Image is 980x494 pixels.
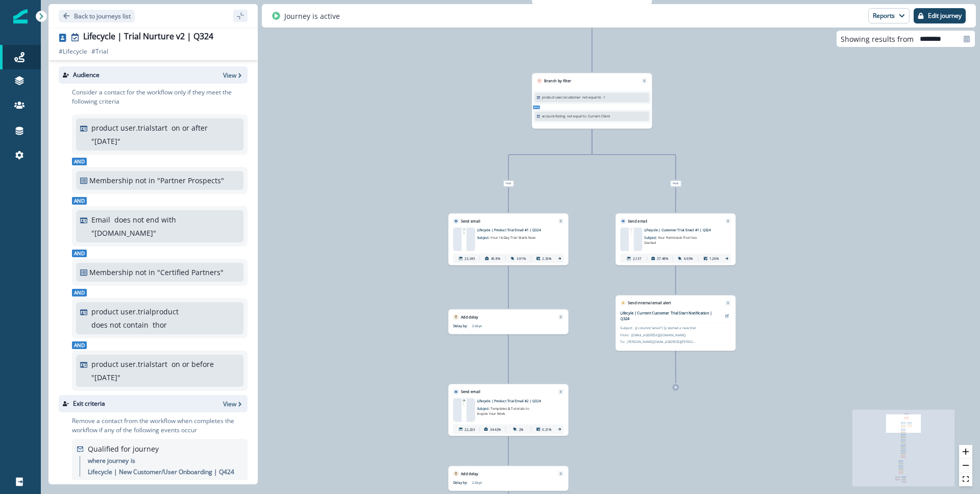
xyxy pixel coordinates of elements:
[153,319,167,330] p: thor
[472,480,531,485] p: 2 days
[448,384,569,436] div: Send emailRemoveemail asset unavailableLifecycle | Product Trial Email #2 | Q324Subject: Template...
[463,181,553,186] div: True
[629,228,633,251] img: email asset unavailable
[91,372,120,383] p: " [DATE] "
[72,341,87,349] span: And
[59,10,135,22] button: Go back
[533,106,540,109] span: And
[448,466,569,491] div: Add delayRemoveDelay by:2 days
[91,214,110,225] p: Email
[72,88,248,106] p: Consider a contact for the workflow only if they meet the following criteria
[477,228,552,233] p: Lifecycle | Product Trial Email #1 | Q324
[517,256,526,261] p: 3.91%
[74,12,131,20] p: Back to journeys list
[588,113,610,118] p: Current Client
[223,400,243,408] button: View
[616,295,736,351] div: Send internal email alertRemoveLifecyle | Current Customer Trial Start Notification | Q324preview...
[582,95,601,100] p: not equal to
[644,236,697,245] span: Your Formstack Trial Has Started
[620,326,633,331] p: Subject :
[72,158,87,165] span: And
[868,8,910,23] button: Reports
[542,427,551,432] p: 0.21%
[157,267,226,278] p: "Certified Partners"
[91,122,167,133] p: product user.trialstart
[461,218,480,224] p: Send email
[91,47,108,56] p: # Trial
[464,256,475,261] p: 23,345
[13,9,28,23] img: Inflection
[461,399,466,422] img: email asset unavailable
[72,416,248,435] p: Remove a contact from the workflow when completes the workflow if any of the following events occur
[627,339,697,344] p: [PERSON_NAME][EMAIL_ADDRESS][PERSON_NAME][DOMAIN_NAME]
[644,233,703,245] p: Subject:
[671,181,681,186] span: False
[472,324,531,329] p: 2 days
[83,32,213,43] div: Lifecycle | Trial Nurture v2 | Q324
[223,400,236,408] p: View
[223,71,243,80] button: View
[89,267,133,278] p: Membership
[135,267,155,278] p: not in
[91,228,156,238] p: " [DOMAIN_NAME] "
[477,406,529,415] span: Templates & Tutorials to Inspire Your Work
[461,389,480,394] p: Send email
[72,250,87,257] span: And
[628,218,647,224] p: Send email
[532,73,652,129] div: Branch by filterRemoveproduct user.iscustomernot equal to 1 Andaccount.Ratingnot equal to Current...
[233,10,248,22] button: sidebar collapse toggle
[709,256,719,261] p: 1.26%
[544,78,571,84] p: Branch by filter
[448,213,569,265] div: Send emailRemoveemail asset unavailableLifecycle | Product Trial Email #1 | Q324Subject: Your 14-...
[631,332,686,337] p: [EMAIL_ADDRESS][DOMAIN_NAME]
[72,197,87,205] span: And
[73,399,105,408] p: Exit criteria
[89,175,133,186] p: Membership
[91,359,167,369] p: product user.trialstart
[157,175,226,186] p: "Partner Prospects"
[477,233,536,240] p: Subject:
[628,300,671,306] p: Send internal email alert
[620,310,721,322] p: Lifecyle | Current Customer Trial Start Notification | Q324
[723,312,731,319] button: preview
[73,70,100,80] p: Audience
[131,456,135,465] p: is
[959,459,972,473] button: zoom out
[633,256,641,261] p: 2,137
[88,467,234,477] p: Lifecycle | New Customer/User Onboarding | Q424
[841,34,914,44] p: Showing results from
[603,95,605,100] p: 1
[453,324,472,329] p: Delay by:
[461,471,478,477] p: Add delay
[567,113,586,118] p: not equal to
[542,113,566,118] p: account.Rating
[542,256,551,261] p: 2.33%
[477,399,552,404] p: Lifecycle | Product Trial Email #2 | Q324
[72,289,87,297] span: And
[91,136,120,146] p: " [DATE] "
[491,256,500,261] p: 45.8%
[114,214,176,225] p: does not end with
[519,427,524,432] p: 2%
[620,332,629,337] p: From :
[284,11,340,21] p: Journey is active
[59,47,87,56] p: # Lifecycle
[135,175,155,186] p: not in
[616,213,736,265] div: Send emailRemoveemail asset unavailableLifecycle | Customer Trial Email #1 | Q324Subject: Your Fo...
[171,359,214,369] p: on or before
[461,228,466,251] img: email asset unavailable
[491,236,535,240] span: Your 14-Day Trial Starts Now
[508,130,592,180] g: Edge from 47769596-8115-4284-b968-c5260eda7d5d to node-edge-label10959e8a-41c3-4c02-a44e-5f8c0ef7...
[644,228,719,233] p: Lifecycle | Customer Trial Email #1 | Q324
[657,256,668,261] p: 37.48%
[223,71,236,80] p: View
[461,314,478,320] p: Add delay
[620,339,625,344] p: To :
[464,427,475,432] p: 22,203
[928,12,962,19] p: Edit journey
[88,443,159,454] p: Qualified for journey
[503,181,513,186] span: True
[684,256,693,261] p: 6.93%
[477,403,536,416] p: Subject:
[542,95,581,100] p: product user.iscustomer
